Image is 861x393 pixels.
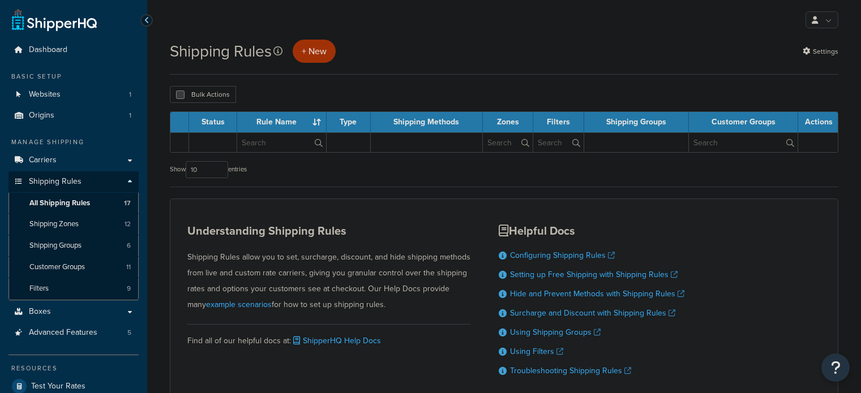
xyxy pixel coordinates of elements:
[803,44,838,59] a: Settings
[29,90,61,100] span: Websites
[29,262,85,272] span: Customer Groups
[170,40,272,62] h1: Shipping Rules
[533,112,584,132] th: Filters
[126,262,131,272] span: 11
[29,45,67,55] span: Dashboard
[127,284,131,293] span: 9
[186,161,228,178] select: Showentries
[821,353,850,382] button: Open Resource Center
[510,269,678,280] a: Setting up Free Shipping with Shipping Rules
[12,8,97,31] a: ShipperHQ Home
[584,112,689,132] th: Shipping Groups
[483,112,534,132] th: Zones
[237,112,327,132] th: Rule Name
[29,111,54,120] span: Origins
[483,133,533,152] input: Search
[187,224,470,237] h3: Understanding Shipping Rules
[129,90,131,100] span: 1
[8,40,139,61] a: Dashboard
[327,112,371,132] th: Type
[29,284,49,293] span: Filters
[8,137,139,147] div: Manage Shipping
[291,335,381,347] a: ShipperHQ Help Docs
[533,133,584,152] input: Search
[8,364,139,373] div: Resources
[127,241,131,251] span: 6
[8,235,139,256] li: Shipping Groups
[31,382,85,391] span: Test Your Rates
[125,219,131,229] span: 12
[29,198,90,208] span: All Shipping Rules
[187,224,470,313] div: Shipping Rules allow you to set, surcharge, discount, and hide shipping methods from live and cus...
[8,72,139,81] div: Basic Setup
[8,84,139,105] a: Websites 1
[29,307,51,317] span: Boxes
[8,322,139,343] a: Advanced Features 5
[510,307,675,319] a: Surcharge and Discount with Shipping Rules
[8,105,139,126] li: Origins
[499,224,684,237] h3: Helpful Docs
[8,193,139,214] li: All Shipping Rules
[29,241,82,251] span: Shipping Groups
[8,171,139,300] li: Shipping Rules
[129,111,131,120] span: 1
[510,326,601,338] a: Using Shipping Groups
[187,324,470,349] div: Find all of our helpful docs at:
[8,150,139,171] a: Carriers
[29,156,57,165] span: Carriers
[8,278,139,299] li: Filters
[29,328,97,338] span: Advanced Features
[510,249,615,261] a: Configuring Shipping Rules
[124,198,131,208] span: 17
[510,346,563,357] a: Using Filters
[127,328,131,338] span: 5
[8,301,139,322] a: Boxes
[8,105,139,126] a: Origins 1
[8,214,139,235] li: Shipping Zones
[798,112,838,132] th: Actions
[293,40,336,63] p: + New
[8,214,139,235] a: Shipping Zones 12
[170,86,236,103] button: Bulk Actions
[8,257,139,278] a: Customer Groups 11
[689,112,798,132] th: Customer Groups
[689,133,798,152] input: Search
[29,177,82,187] span: Shipping Rules
[170,161,247,178] label: Show entries
[8,84,139,105] li: Websites
[189,112,237,132] th: Status
[29,219,79,229] span: Shipping Zones
[206,299,272,310] a: example scenarios
[8,322,139,343] li: Advanced Features
[237,133,326,152] input: Search
[8,235,139,256] a: Shipping Groups 6
[8,257,139,278] li: Customer Groups
[371,112,483,132] th: Shipping Methods
[8,171,139,192] a: Shipping Rules
[8,278,139,299] a: Filters 9
[510,288,684,300] a: Hide and Prevent Methods with Shipping Rules
[8,193,139,214] a: All Shipping Rules 17
[510,365,631,377] a: Troubleshooting Shipping Rules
